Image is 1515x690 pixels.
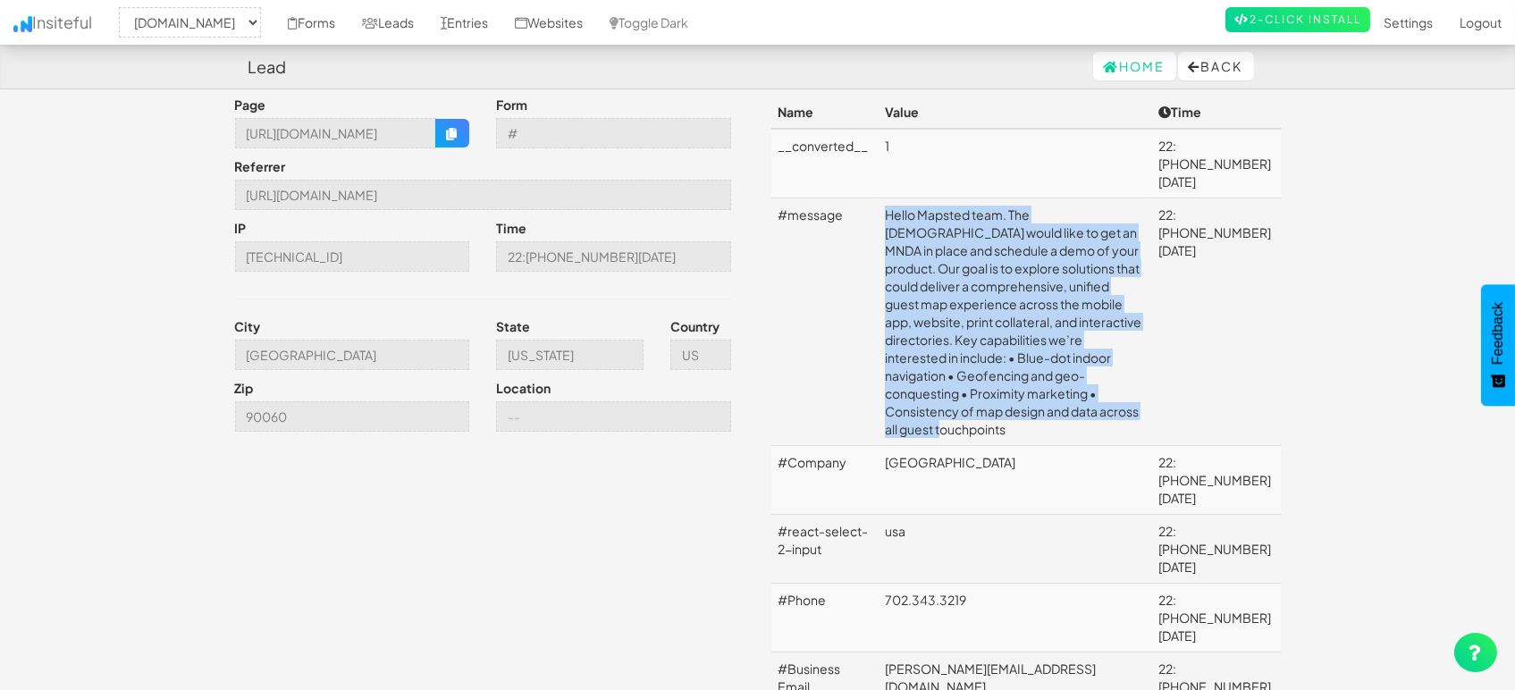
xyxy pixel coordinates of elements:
[13,16,32,32] img: icon.png
[1225,7,1370,32] a: 2-Click Install
[1490,302,1506,365] span: Feedback
[235,157,286,175] label: Referrer
[771,584,878,652] td: #Phone
[496,340,644,370] input: --
[878,198,1151,446] td: Hello Mapsted team. The [DEMOGRAPHIC_DATA] would like to get an MNDA in place and schedule a demo...
[248,58,287,76] h4: Lead
[1151,515,1281,584] td: 22:[PHONE_NUMBER][DATE]
[771,129,878,198] td: __converted__
[878,584,1151,652] td: 702.343.3219
[235,317,261,335] label: City
[1151,446,1281,515] td: 22:[PHONE_NUMBER][DATE]
[235,219,247,237] label: IP
[235,401,470,432] input: --
[670,340,731,370] input: --
[496,118,731,148] input: --
[771,446,878,515] td: #Company
[496,241,731,272] input: --
[878,446,1151,515] td: [GEOGRAPHIC_DATA]
[1151,129,1281,198] td: 22:[PHONE_NUMBER][DATE]
[496,401,731,432] input: --
[235,241,470,272] input: --
[496,96,527,114] label: Form
[235,118,437,148] input: --
[1481,284,1515,406] button: Feedback - Show survey
[1178,52,1254,80] button: Back
[771,96,878,129] th: Name
[878,515,1151,584] td: usa
[1151,584,1281,652] td: 22:[PHONE_NUMBER][DATE]
[496,379,551,397] label: Location
[1093,52,1176,80] a: Home
[878,129,1151,198] td: 1
[235,340,470,370] input: --
[235,180,731,210] input: --
[670,317,720,335] label: Country
[235,379,254,397] label: Zip
[1151,198,1281,446] td: 22:[PHONE_NUMBER][DATE]
[771,515,878,584] td: #react-select-2-input
[1151,96,1281,129] th: Time
[878,96,1151,129] th: Value
[771,198,878,446] td: #message
[496,317,530,335] label: State
[496,219,526,237] label: Time
[235,96,266,114] label: Page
